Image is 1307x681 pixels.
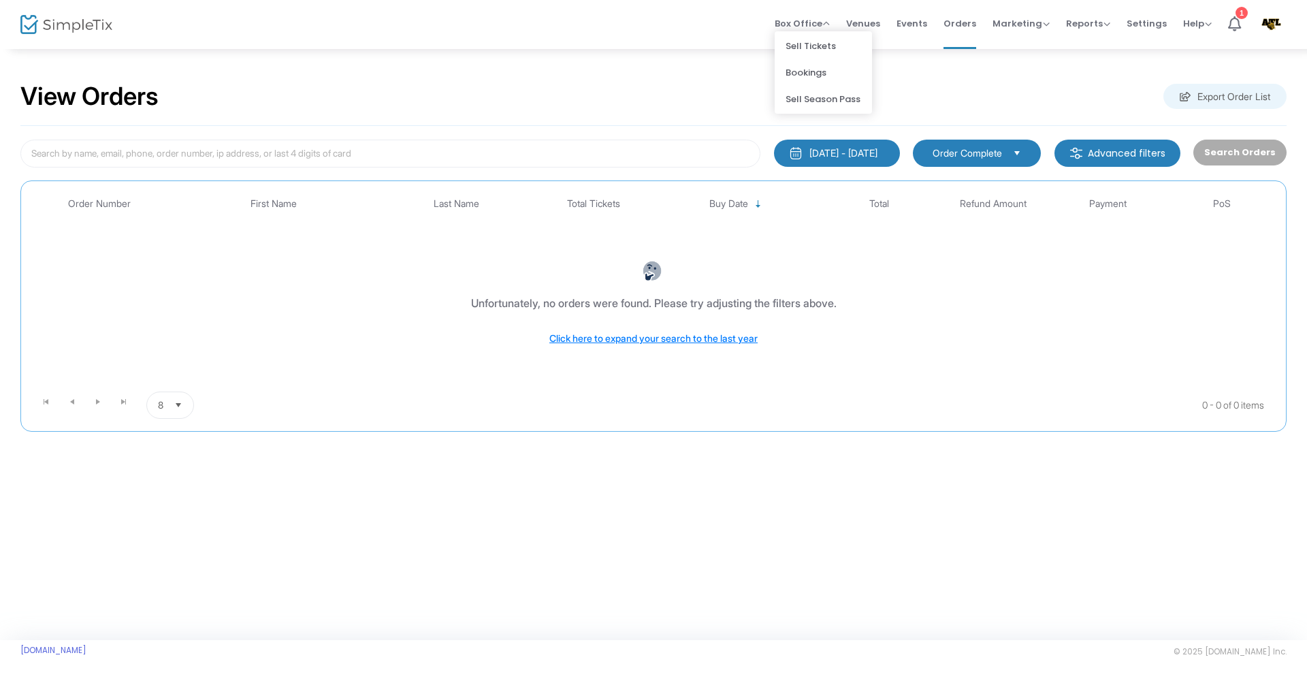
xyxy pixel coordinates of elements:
kendo-pager-info: 0 - 0 of 0 items [329,392,1264,419]
div: [DATE] - [DATE] [809,146,877,160]
th: Total [822,188,937,220]
button: Select [1007,146,1027,161]
span: Orders [943,6,976,41]
span: Order Complete [933,146,1002,160]
span: Help [1183,17,1212,30]
span: Buy Date [709,198,748,210]
img: face-thinking.png [642,261,662,281]
button: [DATE] - [DATE] [774,140,900,167]
h2: View Orders [20,82,159,112]
div: Unfortunately, no orders were found. Please try adjusting the filters above. [471,295,837,311]
span: 8 [158,398,163,412]
button: Select [169,392,188,418]
span: Events [897,6,927,41]
span: Last Name [434,198,479,210]
img: monthly [789,146,803,160]
m-button: Advanced filters [1054,140,1180,167]
span: Sortable [753,199,764,210]
img: filter [1069,146,1083,160]
li: Sell Tickets [775,33,872,59]
a: [DOMAIN_NAME] [20,645,86,656]
div: Data table [28,188,1279,386]
span: Reports [1066,17,1110,30]
th: Total Tickets [536,188,651,220]
span: Settings [1127,6,1167,41]
li: Sell Season Pass [775,86,872,112]
th: Refund Amount [936,188,1050,220]
span: Order Number [68,198,131,210]
input: Search by name, email, phone, order number, ip address, or last 4 digits of card [20,140,760,168]
span: First Name [251,198,297,210]
li: Bookings [775,59,872,86]
span: Marketing [993,17,1050,30]
span: Click here to expand your search to the last year [549,332,758,344]
span: Box Office [775,17,830,30]
span: PoS [1213,198,1231,210]
span: Payment [1089,198,1127,210]
span: Venues [846,6,880,41]
div: 1 [1236,7,1248,19]
span: © 2025 [DOMAIN_NAME] Inc. [1174,646,1287,657]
